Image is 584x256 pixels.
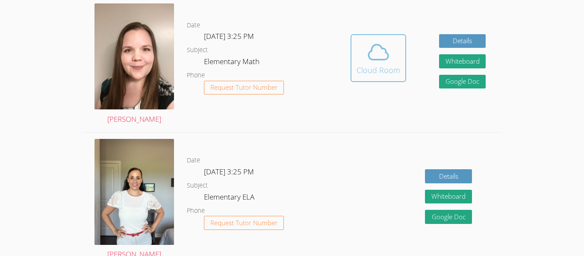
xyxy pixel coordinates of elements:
dt: Phone [187,206,205,216]
a: Details [439,34,486,48]
button: Cloud Room [351,34,406,82]
a: Details [425,169,472,183]
span: [DATE] 3:25 PM [204,31,254,41]
a: Google Doc [425,210,472,224]
dd: Elementary Math [204,56,261,70]
button: Request Tutor Number [204,81,284,95]
dd: Elementary ELA [204,191,256,206]
a: [PERSON_NAME] [94,3,174,126]
dt: Date [187,155,200,166]
span: Request Tutor Number [210,220,277,226]
dt: Subject [187,45,208,56]
dt: Date [187,20,200,31]
button: Whiteboard [425,190,472,204]
img: IMG_9685.jpeg [94,139,174,245]
button: Request Tutor Number [204,216,284,230]
span: [DATE] 3:25 PM [204,167,254,177]
button: Whiteboard [439,54,486,68]
dt: Phone [187,70,205,81]
div: Cloud Room [357,64,400,76]
a: Google Doc [439,75,486,89]
span: Request Tutor Number [210,84,277,91]
dt: Subject [187,180,208,191]
img: avatar.png [94,3,174,109]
